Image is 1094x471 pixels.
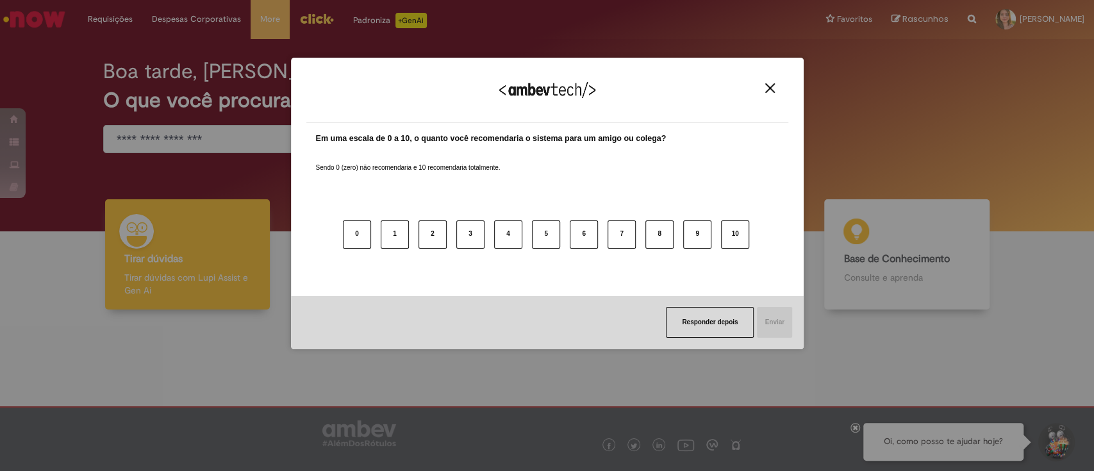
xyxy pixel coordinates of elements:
[761,83,779,94] button: Close
[343,220,371,249] button: 0
[316,133,667,145] label: Em uma escala de 0 a 10, o quanto você recomendaria o sistema para um amigo ou colega?
[570,220,598,249] button: 6
[608,220,636,249] button: 7
[381,220,409,249] button: 1
[645,220,674,249] button: 8
[666,307,754,338] button: Responder depois
[683,220,711,249] button: 9
[765,83,775,93] img: Close
[419,220,447,249] button: 2
[532,220,560,249] button: 5
[494,220,522,249] button: 4
[499,82,595,98] img: Logo Ambevtech
[316,148,501,172] label: Sendo 0 (zero) não recomendaria e 10 recomendaria totalmente.
[456,220,485,249] button: 3
[721,220,749,249] button: 10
